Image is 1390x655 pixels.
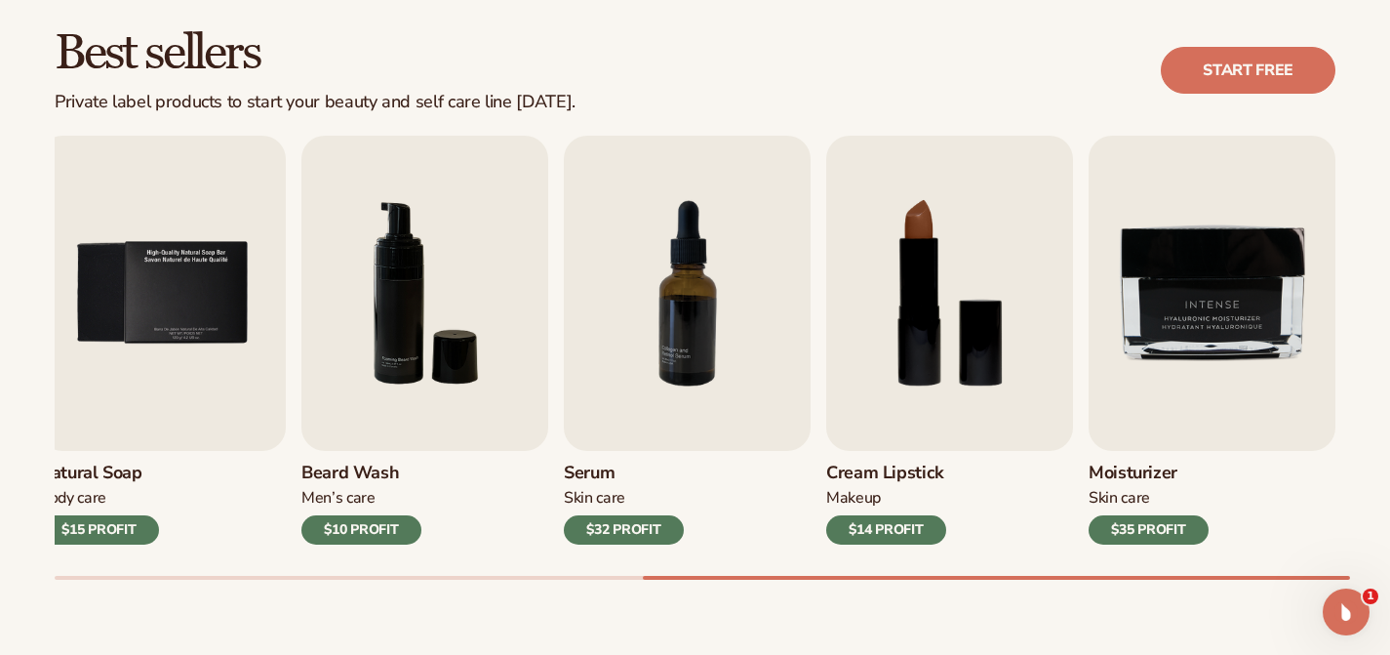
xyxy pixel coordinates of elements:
[564,136,811,545] a: 7 / 9
[826,136,1073,545] a: 8 / 9
[39,488,159,509] div: Body Care
[826,515,946,545] div: $14 PROFIT
[301,463,421,484] h3: Beard Wash
[1089,136,1335,545] a: 9 / 9
[39,515,159,545] div: $15 PROFIT
[1089,515,1209,545] div: $35 PROFIT
[564,488,684,509] div: Skin Care
[1089,488,1209,509] div: Skin Care
[826,488,946,509] div: Makeup
[301,488,421,509] div: Men’s Care
[39,463,159,484] h3: Natural Soap
[1323,589,1370,635] iframe: Intercom live chat
[301,515,421,545] div: $10 PROFIT
[564,515,684,545] div: $32 PROFIT
[55,28,576,80] h2: Best sellers
[55,92,576,113] div: Private label products to start your beauty and self care line [DATE].
[1089,463,1209,484] h3: Moisturizer
[39,136,286,545] a: 5 / 9
[1363,589,1378,604] span: 1
[564,463,684,484] h3: Serum
[826,463,946,484] h3: Cream Lipstick
[1161,47,1335,94] a: Start free
[301,136,548,545] a: 6 / 9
